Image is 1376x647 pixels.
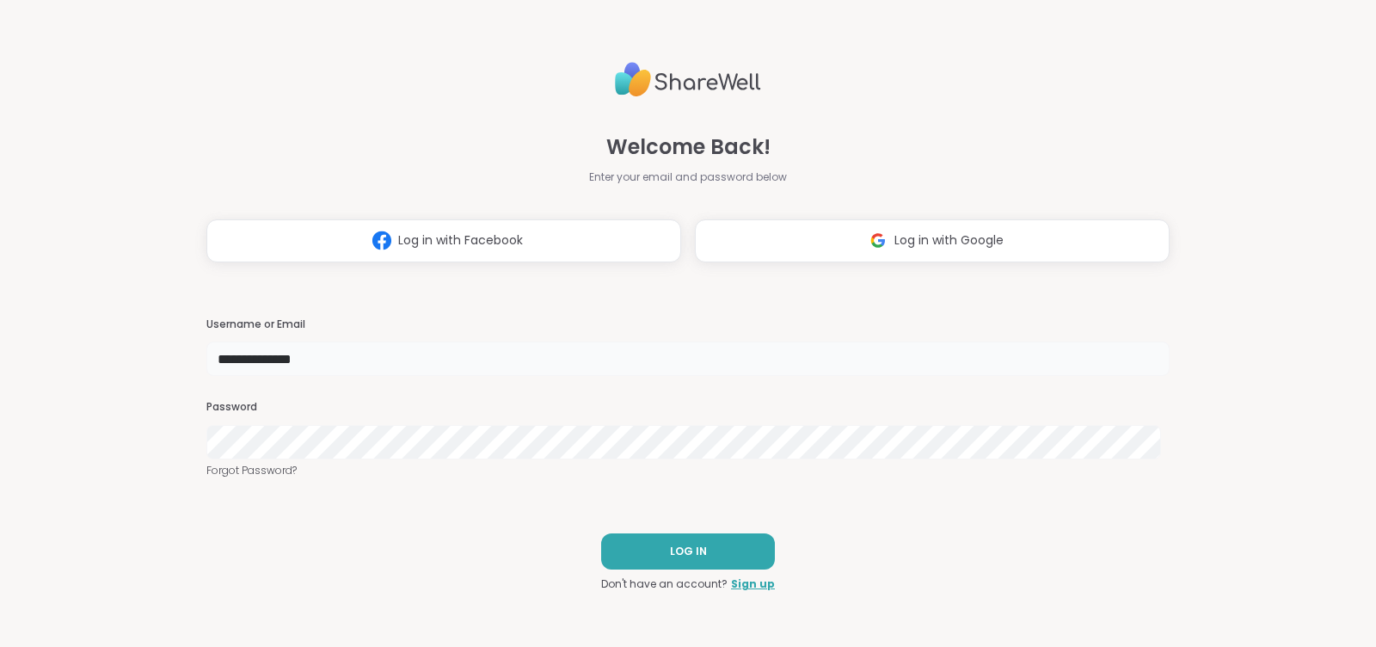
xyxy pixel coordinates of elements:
[206,463,1170,478] a: Forgot Password?
[206,317,1170,332] h3: Username or Email
[695,219,1170,262] button: Log in with Google
[615,55,761,104] img: ShareWell Logo
[606,132,771,163] span: Welcome Back!
[206,219,681,262] button: Log in with Facebook
[894,231,1004,250] span: Log in with Google
[589,169,787,185] span: Enter your email and password below
[601,533,775,570] button: LOG IN
[670,544,707,559] span: LOG IN
[862,225,894,256] img: ShareWell Logomark
[365,225,398,256] img: ShareWell Logomark
[601,576,728,592] span: Don't have an account?
[206,400,1170,415] h3: Password
[398,231,523,250] span: Log in with Facebook
[731,576,775,592] a: Sign up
